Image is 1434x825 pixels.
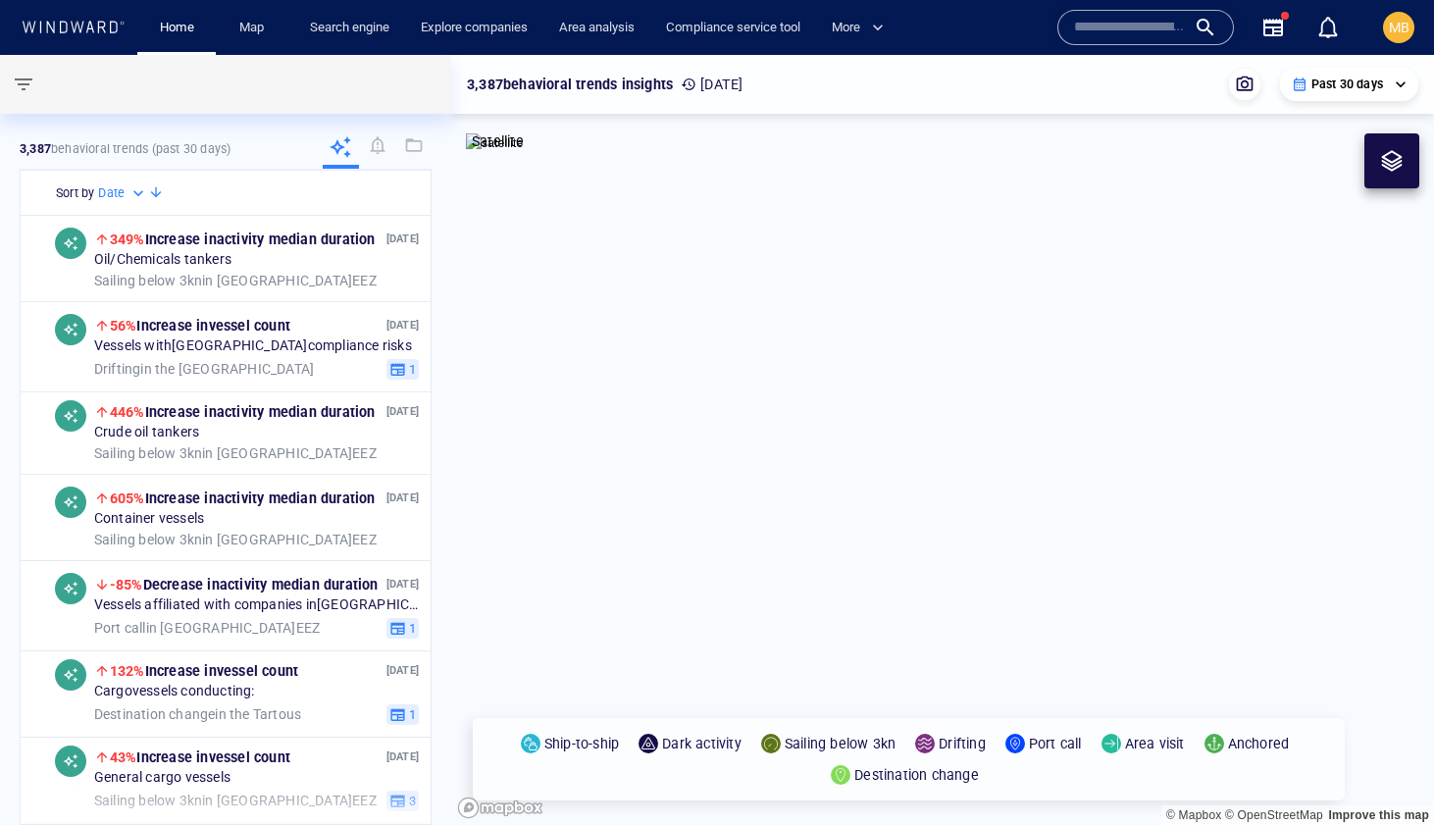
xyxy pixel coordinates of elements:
[406,705,416,723] span: 1
[94,510,204,528] span: Container vessels
[110,404,145,420] span: 446%
[832,17,884,39] span: More
[94,337,412,355] span: Vessels with [GEOGRAPHIC_DATA] compliance risks
[467,73,673,96] p: 3,387 behavioral trends insights
[94,424,199,441] span: Crude oil tankers
[94,272,377,289] span: in [GEOGRAPHIC_DATA] EEZ
[824,11,900,45] button: More
[110,749,137,765] span: 43%
[224,11,286,45] button: Map
[94,360,314,378] span: in the [GEOGRAPHIC_DATA]
[20,141,51,156] strong: 3,387
[94,705,301,723] span: in the Tartous
[94,683,255,700] span: Cargo vessels conducting:
[145,11,208,45] button: Home
[1328,808,1429,822] a: Map feedback
[386,703,419,725] button: 1
[94,360,141,376] span: Drifting
[939,732,986,755] p: Drifting
[110,577,379,593] span: Decrease in activity median duration
[406,360,416,378] span: 1
[110,749,290,765] span: Increase in vessel count
[544,732,619,755] p: Ship-to-ship
[386,748,419,766] p: [DATE]
[94,272,202,287] span: Sailing below 3kn
[681,73,743,96] p: [DATE]
[413,11,536,45] a: Explore companies
[1228,732,1290,755] p: Anchored
[854,763,979,787] p: Destination change
[1292,76,1407,93] div: Past 30 days
[98,183,148,203] div: Date
[152,11,202,45] a: Home
[110,490,145,506] span: 605%
[1166,808,1221,822] a: Mapbox
[110,663,298,679] span: Increase in vessel count
[94,619,146,635] span: Port call
[457,797,543,819] a: Mapbox logo
[386,575,419,593] p: [DATE]
[1316,16,1340,39] div: Notification center
[1225,808,1323,822] a: OpenStreetMap
[94,531,377,548] span: in [GEOGRAPHIC_DATA] EEZ
[1351,737,1419,810] iframe: Chat
[110,663,145,679] span: 132%
[20,140,230,158] p: behavioral trends (Past 30 days)
[98,183,125,203] h6: Date
[1125,732,1185,755] p: Area visit
[386,358,419,380] button: 1
[94,444,202,460] span: Sailing below 3kn
[110,318,290,334] span: Increase in vessel count
[472,129,524,153] p: Satellite
[110,232,145,247] span: 349%
[386,316,419,335] p: [DATE]
[110,577,143,593] span: -85%
[658,11,808,45] a: Compliance service tool
[94,596,419,614] span: Vessels affiliated with companies in [GEOGRAPHIC_DATA] conducting:
[94,769,230,787] span: General cargo vessels
[466,133,524,153] img: satellite
[1379,8,1418,47] button: MB
[94,531,202,546] span: Sailing below 3kn
[1029,732,1082,755] p: Port call
[386,661,419,680] p: [DATE]
[110,232,376,247] span: Increase in activity median duration
[94,705,216,721] span: Destination change
[94,619,320,637] span: in [GEOGRAPHIC_DATA] EEZ
[110,490,376,506] span: Increase in activity median duration
[1389,20,1409,35] span: MB
[551,11,642,45] a: Area analysis
[110,404,376,420] span: Increase in activity median duration
[386,617,419,639] button: 1
[386,489,419,507] p: [DATE]
[785,732,896,755] p: Sailing below 3kn
[231,11,279,45] a: Map
[406,619,416,637] span: 1
[1311,76,1383,93] p: Past 30 days
[94,444,377,462] span: in [GEOGRAPHIC_DATA] EEZ
[451,55,1434,825] canvas: Map
[302,11,397,45] a: Search engine
[56,183,94,203] h6: Sort by
[386,402,419,421] p: [DATE]
[386,230,419,248] p: [DATE]
[662,732,742,755] p: Dark activity
[110,318,137,334] span: 56%
[94,251,231,269] span: Oil/Chemicals tankers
